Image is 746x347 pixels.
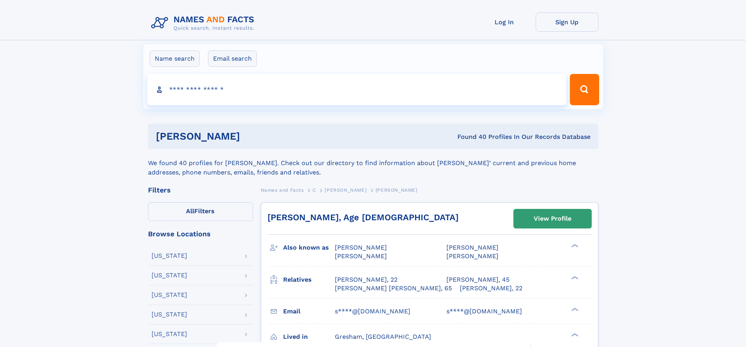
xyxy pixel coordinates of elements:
[152,311,187,318] div: [US_STATE]
[376,187,417,193] span: [PERSON_NAME]
[148,230,253,237] div: Browse Locations
[335,284,452,293] a: [PERSON_NAME] [PERSON_NAME], 65
[569,243,579,248] div: ❯
[147,74,567,105] input: search input
[208,50,257,67] label: Email search
[152,253,187,259] div: [US_STATE]
[569,332,579,337] div: ❯
[446,275,509,284] a: [PERSON_NAME], 45
[325,187,367,193] span: [PERSON_NAME]
[446,244,499,251] span: [PERSON_NAME]
[148,202,253,221] label: Filters
[349,133,591,141] div: Found 40 Profiles In Our Records Database
[186,207,194,215] span: All
[534,210,571,228] div: View Profile
[569,307,579,312] div: ❯
[325,185,367,195] a: [PERSON_NAME]
[283,330,335,343] h3: Lived in
[569,275,579,280] div: ❯
[267,212,459,222] a: [PERSON_NAME], Age [DEMOGRAPHIC_DATA]
[570,74,599,105] button: Search Button
[152,331,187,337] div: [US_STATE]
[283,241,335,254] h3: Also known as
[148,149,598,177] div: We found 40 profiles for [PERSON_NAME]. Check out our directory to find information about [PERSON...
[335,252,387,260] span: [PERSON_NAME]
[283,273,335,286] h3: Relatives
[152,292,187,298] div: [US_STATE]
[446,252,499,260] span: [PERSON_NAME]
[148,187,253,194] div: Filters
[312,187,316,193] span: C
[536,13,598,32] a: Sign Up
[460,284,522,293] a: [PERSON_NAME], 22
[514,209,591,228] a: View Profile
[473,13,536,32] a: Log In
[335,333,431,340] span: Gresham, [GEOGRAPHIC_DATA]
[283,305,335,318] h3: Email
[156,131,349,141] h1: [PERSON_NAME]
[335,275,397,284] a: [PERSON_NAME], 22
[148,13,261,34] img: Logo Names and Facts
[261,185,304,195] a: Names and Facts
[152,272,187,279] div: [US_STATE]
[312,185,316,195] a: C
[150,50,200,67] label: Name search
[335,244,387,251] span: [PERSON_NAME]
